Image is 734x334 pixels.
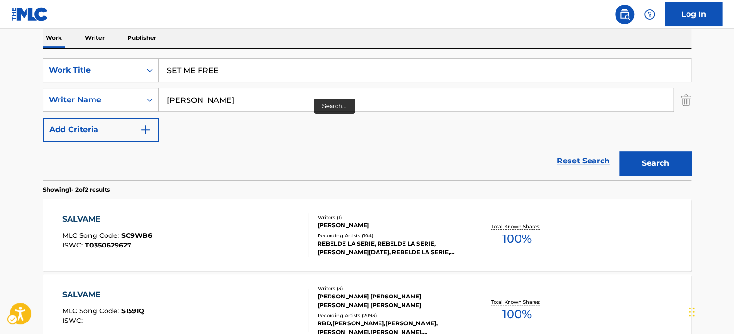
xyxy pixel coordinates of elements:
span: MLC Song Code : [62,307,121,315]
a: Reset Search [552,150,615,172]
iframe: Hubspot Iframe [686,288,734,334]
input: Search... [159,88,673,111]
span: SC9WB6 [121,231,152,240]
img: Delete Criterion [681,88,691,112]
p: Writer [82,28,107,48]
div: SALVAME [62,289,144,300]
div: Drag [689,297,695,326]
span: ISWC : [62,241,85,249]
div: Writer Name [49,94,135,106]
button: Add Criteria [43,118,159,142]
div: Writers ( 3 ) [318,285,462,292]
div: [PERSON_NAME] [318,221,462,230]
div: Recording Artists ( 2093 ) [318,312,462,319]
span: 100 % [502,306,531,323]
p: Showing 1 - 2 of 2 results [43,186,110,194]
div: Recording Artists ( 104 ) [318,232,462,239]
img: MLC Logo [12,7,48,21]
img: help [644,9,655,20]
div: REBELDE LA SERIE, REBELDE LA SERIE, [PERSON_NAME][DATE], REBELDE LA SERIE, [PERSON_NAME][DATE] [318,239,462,257]
p: Publisher [125,28,159,48]
a: Log In [665,2,722,26]
span: T0350629627 [85,241,131,249]
p: Work [43,28,65,48]
div: Chat Widget [686,288,734,334]
img: 9d2ae6d4665cec9f34b9.svg [140,124,151,136]
img: search [619,9,630,20]
input: Search... [159,59,691,82]
span: MLC Song Code : [62,231,121,240]
a: SALVAMEMLC Song Code:SC9WB6ISWC:T0350629627Writers (1)[PERSON_NAME]Recording Artists (104)REBELDE... [43,199,691,271]
div: Work Title [49,64,135,76]
div: SALVAME [62,213,152,225]
p: Total Known Shares: [491,298,542,306]
p: Total Known Shares: [491,223,542,230]
form: Search Form [43,58,691,180]
span: S1591Q [121,307,144,315]
span: ISWC : [62,316,85,325]
span: 100 % [502,230,531,247]
button: Search [619,151,691,175]
div: Writers ( 1 ) [318,214,462,221]
div: [PERSON_NAME] [PERSON_NAME] [PERSON_NAME] [PERSON_NAME] [318,292,462,309]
